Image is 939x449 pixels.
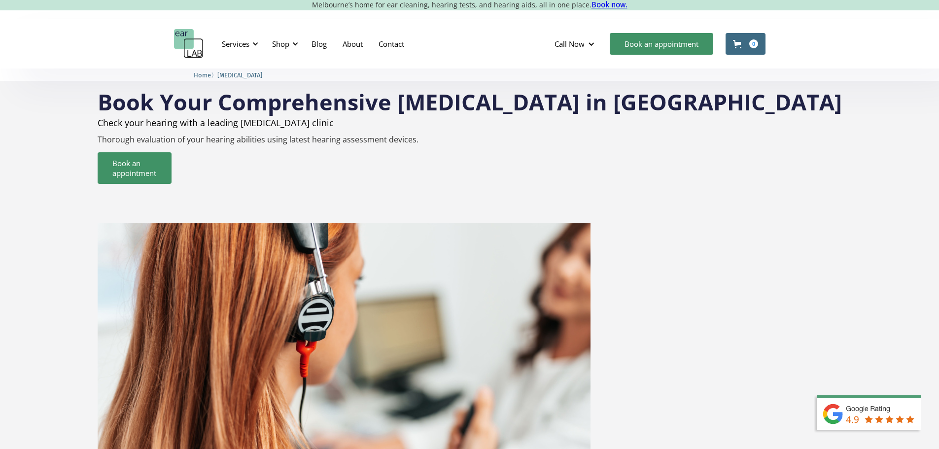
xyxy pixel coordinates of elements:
p: Thorough evaluation of your hearing abilities using latest hearing assessment devices. [98,135,842,144]
a: Blog [304,30,335,58]
div: Shop [266,29,301,59]
a: Home [194,70,211,79]
h1: Book Your Comprehensive [MEDICAL_DATA] in [GEOGRAPHIC_DATA] [98,91,842,113]
div: 0 [749,39,758,48]
h2: Check your hearing with a leading [MEDICAL_DATA] clinic [98,118,842,128]
div: Shop [272,39,289,49]
a: Book an appointment [98,152,172,184]
div: Call Now [547,29,605,59]
a: About [335,30,371,58]
div: Services [216,29,261,59]
a: Contact [371,30,412,58]
div: Services [222,39,249,49]
span: Home [194,71,211,79]
li: 〉 [194,70,217,80]
a: home [174,29,204,59]
span: [MEDICAL_DATA] [217,71,262,79]
a: Open cart [726,33,765,55]
div: Call Now [555,39,585,49]
a: Book an appointment [610,33,713,55]
a: [MEDICAL_DATA] [217,70,262,79]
